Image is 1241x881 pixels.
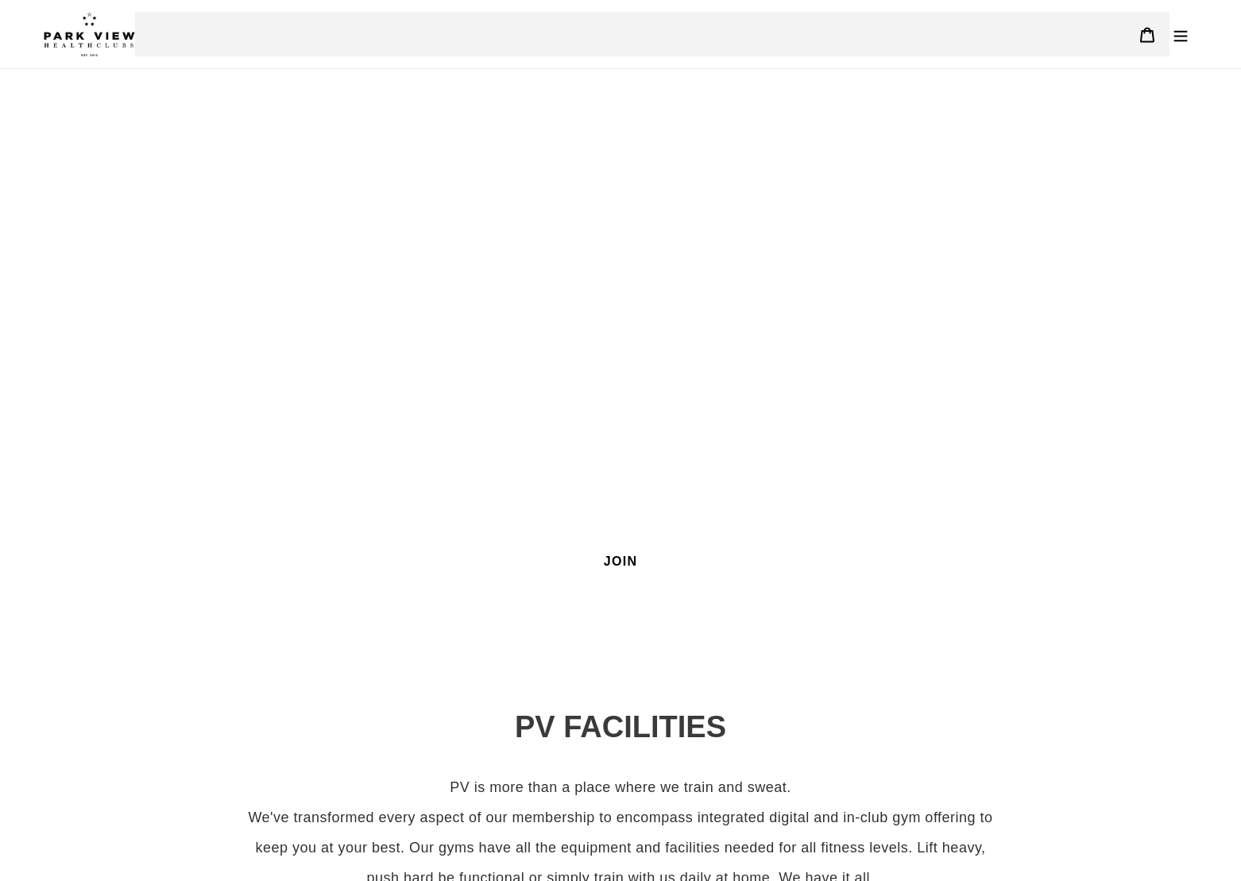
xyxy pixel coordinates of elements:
[541,591,700,609] label: Unlimited classes included
[1164,17,1197,52] button: Menu
[375,483,865,504] span: Fully equipped Gym, Group Classes & Personal Training
[541,539,700,583] a: JOIN
[44,12,135,56] img: Park view health clubs is a gym near you.
[188,709,1053,745] h2: PV FACILITIES
[188,412,1053,473] h2: COLINDALE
